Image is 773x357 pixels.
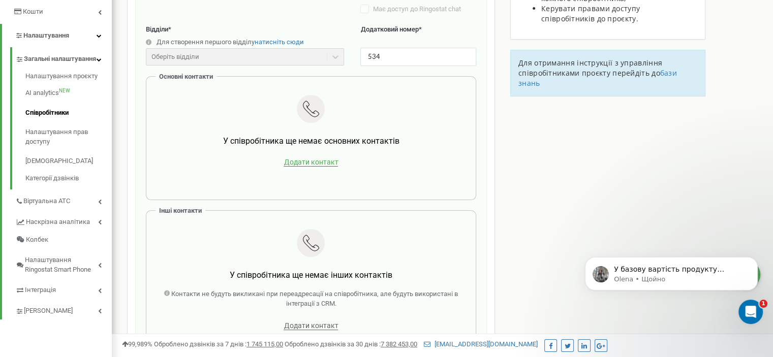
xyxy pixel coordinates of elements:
[23,31,69,39] span: Налаштування
[25,72,112,84] a: Налаштування проєкту
[246,340,283,348] u: 1 745 115,00
[159,73,213,80] span: Основні контакти
[15,231,112,249] a: Колбек
[360,48,476,66] input: Вкажіть додатковий номер
[2,24,112,48] a: Налаштування
[255,38,304,46] a: натисніть сюди
[25,83,112,103] a: AI analyticsNEW
[24,306,73,316] span: [PERSON_NAME]
[25,122,112,151] a: Налаштування прав доступу
[381,340,417,348] u: 7 382 453,00
[570,236,773,330] iframe: Intercom notifications повідомлення
[24,54,96,64] span: Загальні налаштування
[157,38,255,46] span: Для створення першого відділу
[284,321,338,330] span: Додати контакт
[15,47,112,68] a: Загальні налаштування
[223,136,399,146] span: У співробітника ще немає основних контактів
[154,340,283,348] span: Оброблено дзвінків за 7 днів :
[23,8,43,15] span: Кошти
[360,25,418,33] span: Додатковий номер
[15,278,112,299] a: Інтеграція
[284,158,338,167] span: Додати контакт
[25,151,112,171] a: [DEMOGRAPHIC_DATA]
[759,300,767,308] span: 1
[541,4,640,23] span: Керувати правами доступу співробітників до проєкту.
[15,248,112,278] a: Налаштування Ringostat Smart Phone
[122,340,152,348] span: 99,989%
[15,210,112,231] a: Наскрізна аналітика
[424,340,538,348] a: [EMAIL_ADDRESS][DOMAIN_NAME]
[25,285,56,295] span: Інтеграція
[25,171,112,183] a: Категорії дзвінків
[15,299,112,320] a: [PERSON_NAME]
[518,58,662,78] span: Для отримання інструкції з управління співробітниками проєкту перейдіть до
[26,217,90,227] span: Наскрізна аналітика
[146,25,168,33] span: Відділи
[25,103,112,123] a: Співробітники
[373,5,461,13] span: Має доступ до Ringostat chat
[23,197,70,206] span: Віртуальна АТС
[518,68,677,88] a: бази знань
[230,270,392,280] span: У співробітника ще немає інших контактів
[171,290,458,307] span: Контакти не будуть викликані при переадресації на співробітника, але будуть використані в інтегра...
[285,340,417,348] span: Оброблено дзвінків за 30 днів :
[15,189,112,210] a: Віртуальна АТС
[738,300,763,324] iframe: Intercom live chat
[159,207,202,214] span: Інші контакти
[26,235,48,245] span: Колбек
[25,255,98,274] span: Налаштування Ringostat Smart Phone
